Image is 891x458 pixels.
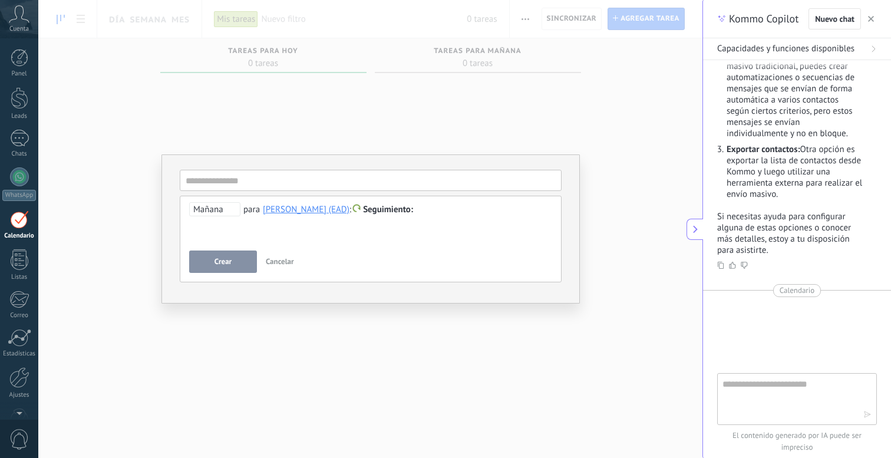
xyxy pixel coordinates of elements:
div: Panel [2,70,37,78]
div: Estadísticas [2,350,37,358]
button: Crear [189,251,257,273]
div: Correo [2,312,37,319]
div: Eduardo Aguirre (EAD) [263,204,349,215]
div: Listas [2,274,37,281]
span: Cancelar [266,256,294,266]
div: WhatsApp [2,190,36,201]
p: Si necesitas ayuda para configurar alguna de estas opciones o conocer más detalles, estoy a tu di... [717,211,863,256]
span: Nuevo chat [815,15,854,23]
span: Kommo Copilot [729,12,798,26]
p: Aunque no es un envío masivo tradicional, puedes crear automatizaciones o secuencias de mensajes ... [727,38,863,139]
div: : [189,202,413,216]
button: Capacidades y funciones disponibles [703,38,891,60]
div: Chats [2,150,37,158]
div: Leads [2,113,37,120]
div: Calendario [2,232,37,240]
span: Crear [214,258,232,266]
span: Capacidades y funciones disponibles [717,43,854,55]
span: Calendario [780,285,814,296]
span: Seguimiento [363,204,413,215]
span: para [243,204,260,215]
strong: Exportar contactos: [727,144,800,155]
span: Mañana [189,202,240,216]
button: Nuevo chat [808,8,861,29]
span: El contenido generado por IA puede ser impreciso [717,430,877,453]
p: Otra opción es exportar la lista de contactos desde Kommo y luego utilizar una herramienta extern... [727,144,863,200]
div: Ajustes [2,391,37,399]
span: Cuenta [9,25,29,33]
button: Cancelar [261,251,299,273]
